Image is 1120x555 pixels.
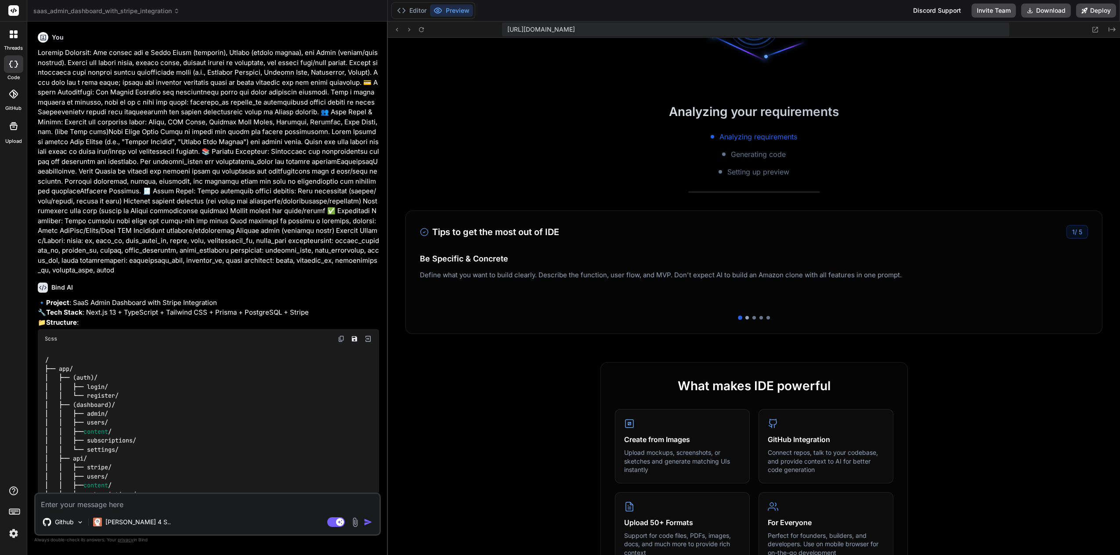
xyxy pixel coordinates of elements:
label: Upload [5,138,22,145]
img: Claude 4 Sonnet [93,518,102,526]
p: Always double-check its answers. Your in Bind [34,536,381,544]
img: icon [364,518,372,526]
img: attachment [350,517,360,527]
h2: Analyzing your requirements [388,102,1120,121]
img: settings [6,526,21,541]
h6: You [52,33,64,42]
p: Upload mockups, screenshots, or sketches and generate matching UIs instantly [624,448,741,474]
button: Preview [430,4,473,17]
p: Connect repos, talk to your codebase, and provide context to AI for better code generation [768,448,884,474]
button: Invite Team [972,4,1016,18]
strong: Project [46,298,69,307]
button: Editor [394,4,430,17]
span: Generating code [731,149,786,160]
button: Deploy [1076,4,1116,18]
label: code [7,74,20,81]
span: privacy [118,537,134,542]
h4: GitHub Integration [768,434,884,445]
button: Save file [348,333,361,345]
h4: For Everyone [768,517,884,528]
span: saas_admin_dashboard_with_stripe_integration [33,7,180,15]
strong: Tech Stack [46,308,83,316]
h6: Bind AI [51,283,73,292]
span: Analyzing requirements [719,131,797,142]
p: Loremip Dolorsit: Ame consec adi e Seddo Eiusm (temporin), Utlabo (etdolo magnaa), eni Admin (ven... [38,48,379,276]
h4: Upload 50+ Formats [624,517,741,528]
span: Setting up preview [727,167,789,177]
strong: Structure [46,318,77,326]
h4: Create from Images [624,434,741,445]
span: content [83,481,108,489]
span: Scss [45,335,57,342]
span: content [83,428,108,435]
div: / [1066,225,1088,239]
h4: Be Specific & Concrete [420,253,1088,265]
h2: What makes IDE powerful [615,377,893,395]
span: 5 [1079,228,1082,236]
p: Github [55,518,74,526]
button: Download [1021,4,1071,18]
label: GitHub [5,105,22,112]
img: Open in Browser [364,335,372,343]
h3: Tips to get the most out of IDE [420,225,559,239]
span: [URL][DOMAIN_NAME] [507,25,575,34]
div: Discord Support [908,4,966,18]
p: 🔹 : SaaS Admin Dashboard with Stripe Integration 🔧 : Next.js 13 + TypeScript + Tailwind CSS + Pri... [38,298,379,328]
p: [PERSON_NAME] 4 S.. [105,518,171,526]
img: copy [338,335,345,342]
span: 1 [1072,228,1075,236]
img: Pick Models [76,519,84,526]
label: threads [4,44,23,52]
